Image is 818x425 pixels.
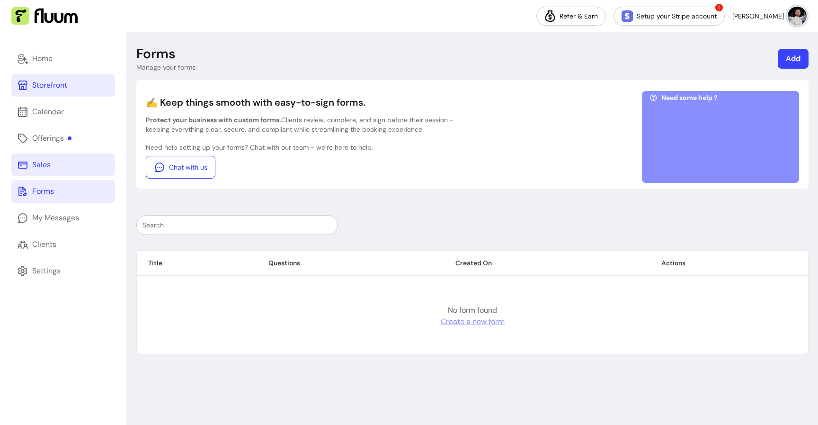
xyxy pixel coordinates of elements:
[714,3,724,12] span: !
[11,180,115,203] a: Forms
[778,49,809,69] a: Add
[732,7,807,26] button: avatar[PERSON_NAME]
[536,7,606,26] a: Refer & Earn
[441,316,505,327] a: Create a new form
[11,74,115,97] a: Storefront
[11,7,78,25] img: Fluum Logo
[32,239,56,250] div: Clients
[137,305,808,316] p: No form found
[146,96,477,109] p: ✍️ Keep things smooth with easy-to-sign forms.
[137,251,257,276] th: Title
[732,11,784,21] span: [PERSON_NAME]
[622,10,633,22] img: Stripe Icon
[788,7,807,26] img: avatar
[650,251,808,276] th: Actions
[136,63,196,72] p: Manage your forms
[142,220,331,230] input: Search
[32,159,51,171] div: Sales
[444,251,649,276] th: Created On
[11,47,115,70] a: Home
[32,186,54,197] div: Forms
[11,154,115,176] a: Sales
[257,251,445,276] th: Questions
[32,53,53,64] div: Home
[146,115,477,134] p: Clients review, complete, and sign before their session - keeping everything clear, secure, and c...
[136,45,176,63] p: Forms
[32,265,61,277] div: Settings
[146,116,281,124] b: Protect your business with custom forms.
[11,207,115,229] a: My Messages
[32,133,71,144] div: Offerings
[11,233,115,256] a: Clients
[32,80,67,91] div: Storefront
[146,156,215,179] a: Chat with us
[11,127,115,150] a: Offerings
[661,93,718,102] span: Need some help ?
[11,260,115,282] a: Settings
[32,106,64,118] div: Calendar
[11,100,115,123] a: Calendar
[613,7,725,26] a: Setup your Stripe account
[32,212,79,224] div: My Messages
[146,143,477,152] p: Need help setting up your forms? Chat with our team - we’re here to help.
